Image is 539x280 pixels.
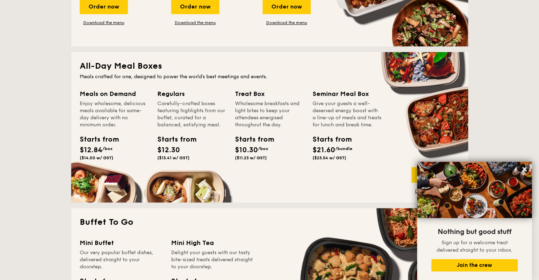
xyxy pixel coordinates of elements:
span: /bundle [335,146,352,151]
div: Seminar Meal Box [313,89,382,99]
a: Download the menu [411,188,460,194]
h2: All-Day Meal Boxes [80,61,460,72]
div: Starts from [80,134,112,145]
span: Sign up for a welcome treat delivered straight to your inbox. [437,240,512,253]
div: Order now [411,167,460,183]
div: Carefully-crafted boxes featuring highlights from our buffet, curated for a balanced, satisfying ... [157,100,226,128]
button: Join the crew [431,259,518,272]
span: /box [102,146,113,151]
div: Mini Buffet [80,238,163,248]
div: Give your guests a well-deserved energy boost with a line-up of meals and treats for lunch and br... [313,100,382,128]
span: /box [258,146,268,151]
div: Regulars [157,89,226,99]
span: ($11.23 w/ GST) [235,155,267,160]
div: Meals on Demand [80,89,149,99]
span: $12.30 [157,146,180,154]
div: Treat Box [235,89,304,99]
span: ($13.41 w/ GST) [157,155,190,160]
a: Download the menu [171,20,219,25]
span: $12.84 [80,146,102,154]
div: Meals crafted for one, designed to power the world's best meetings and events. [80,73,460,80]
span: ($14.00 w/ GST) [80,155,113,160]
div: Delight your guests with our tasty bite-sized treats delivered straight to your doorstep. [171,249,254,270]
span: Nothing but good stuff [438,228,511,236]
span: $21.60 [313,146,335,154]
div: Enjoy wholesome, delicious meals available for same-day delivery with no minimum order. [80,100,149,128]
div: Wholesome breakfasts and light bites to keep your attendees energised throughout the day. [235,100,304,128]
div: Starts from [235,134,267,145]
div: Starts from [157,134,189,145]
a: Download the menu [263,20,311,25]
span: $10.30 [235,146,258,154]
h2: Buffet To Go [80,217,460,228]
div: Mini High Tea [171,238,254,248]
div: Starts from [313,134,344,145]
span: ($23.54 w/ GST) [313,155,346,160]
a: Download the menu [80,20,128,25]
div: Our very popular buffet dishes, delivered straight to your doorstep. [80,249,163,270]
img: DSC07876-Edit02-Large.jpeg [417,162,532,218]
button: Close [519,164,530,175]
